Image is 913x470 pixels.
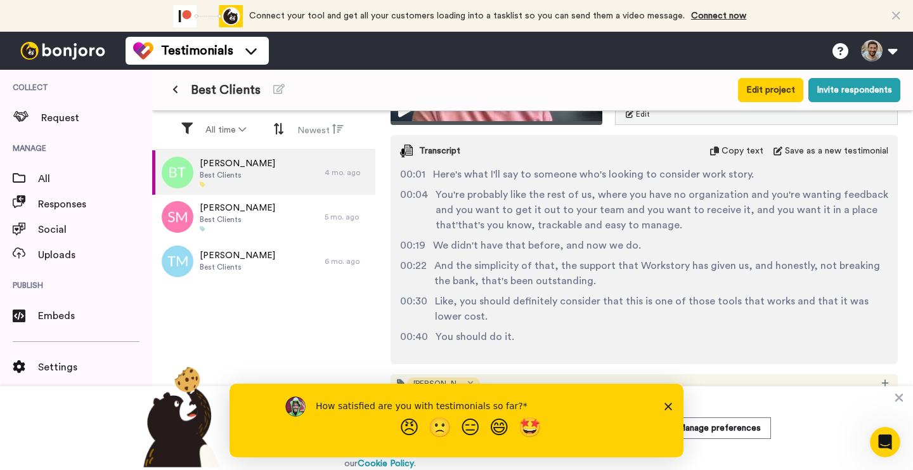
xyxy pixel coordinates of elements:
[358,459,414,468] a: Cookie Policy
[173,5,243,27] div: animation
[290,118,351,142] button: Newest
[152,150,375,195] a: [PERSON_NAME]Best Clients4 mo. ago
[433,167,754,182] span: Here's what I'll say to someone who's looking to consider work story.
[41,110,152,126] span: Request
[436,329,514,344] span: You should do it.
[870,427,900,457] iframe: Intercom live chat
[38,171,152,186] span: All
[400,145,413,157] img: transcript.svg
[400,258,427,289] span: 00:22
[133,41,153,61] img: tm-color.svg
[38,360,152,375] span: Settings
[400,329,428,344] span: 00:40
[132,366,226,467] img: bear-with-cookie.png
[419,145,460,157] span: Transcript
[400,294,427,324] span: 00:30
[200,214,275,225] span: Best Clients
[15,42,110,60] img: bj-logo-header-white.svg
[785,145,888,157] span: Save as a new testimonial
[325,212,369,222] div: 5 mo. ago
[200,249,275,262] span: [PERSON_NAME]
[38,197,152,212] span: Responses
[691,11,746,20] a: Connect now
[249,11,685,20] span: Connect your tool and get all your customers loading into a tasklist so you can send them a video...
[636,109,650,119] span: Edit
[434,258,888,289] span: And the simplicity of that, the support that Workstory has given us, and honestly, not breaking t...
[231,445,529,470] p: By choosing to Accept and continuing to use our website, you agree to our .
[400,238,425,253] span: 00:19
[38,308,152,323] span: Embeds
[400,167,425,182] span: 00:01
[198,119,254,141] button: All time
[722,145,763,157] span: Copy text
[191,81,261,99] span: Best Clients
[413,379,464,389] span: [PERSON_NAME] from Enerflo
[200,157,275,170] span: [PERSON_NAME]
[325,256,369,266] div: 6 mo. ago
[200,202,275,214] span: [PERSON_NAME]
[433,238,641,253] span: We didn't have that before, and now we do.
[162,245,193,277] img: tm.png
[436,187,888,233] span: You're probably like the rest of us, where you have no organization and you're wanting feedback a...
[162,201,193,233] img: sm.png
[400,187,428,233] span: 00:04
[325,167,369,178] div: 4 mo. ago
[152,195,375,239] a: [PERSON_NAME]Best Clients5 mo. ago
[38,247,152,263] span: Uploads
[200,262,275,272] span: Best Clients
[738,78,803,102] button: Edit project
[435,294,888,324] span: Like, you should definitely consider that this is one of those tools that works and that it was l...
[808,78,900,102] button: Invite respondents
[200,170,275,180] span: Best Clients
[38,222,152,237] span: Social
[161,42,233,60] span: Testimonials
[667,417,771,439] button: Manage preferences
[230,384,683,457] iframe: Survey by Grant from Bonjoro
[162,157,193,188] img: bt.png
[152,239,375,284] a: [PERSON_NAME]Best Clients6 mo. ago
